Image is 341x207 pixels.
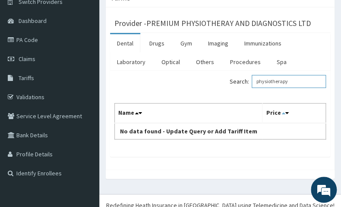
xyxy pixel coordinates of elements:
[16,43,35,65] img: d_794563401_company_1708531726252_794563401
[19,55,35,63] span: Claims
[142,4,162,25] div: Minimize live chat window
[201,34,235,52] a: Imaging
[45,49,145,60] div: Chat with us now
[115,123,262,139] td: No data found - Update Query or Add Tariff Item
[270,53,294,71] a: Spa
[19,17,47,25] span: Dashboard
[189,53,221,71] a: Others
[237,34,288,52] a: Immunizations
[262,103,326,123] th: Price
[155,53,187,71] a: Optical
[50,53,119,141] span: We're online!
[110,34,140,52] a: Dental
[142,34,171,52] a: Drugs
[174,34,199,52] a: Gym
[223,53,268,71] a: Procedures
[19,74,34,82] span: Tariffs
[4,125,164,155] textarea: Type your message and hit 'Enter'
[115,103,262,123] th: Name
[252,75,326,88] input: Search:
[114,19,311,27] h3: Provider - PREMIUM PHYSIOTHERAY AND DIAGNOSTICS LTD
[230,75,326,88] label: Search:
[110,53,152,71] a: Laboratory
